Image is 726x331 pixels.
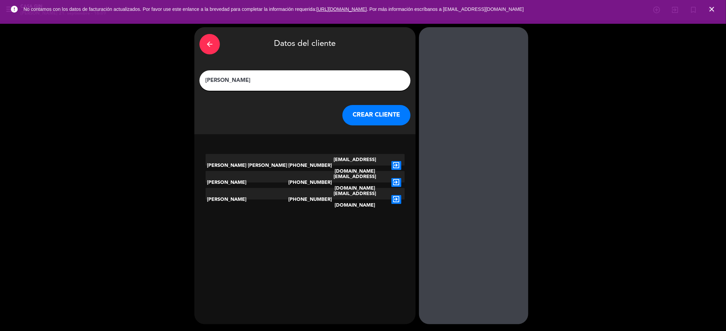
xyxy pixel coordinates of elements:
div: [PHONE_NUMBER] [288,171,322,194]
div: [EMAIL_ADDRESS][DOMAIN_NAME] [322,171,388,194]
i: arrow_back [206,40,214,48]
div: [PERSON_NAME] [206,188,289,211]
div: [EMAIL_ADDRESS][DOMAIN_NAME] [322,188,388,211]
i: close [708,5,716,13]
div: [EMAIL_ADDRESS][DOMAIN_NAME] [322,154,388,177]
i: exit_to_app [391,161,401,170]
button: CREAR CLIENTE [342,105,410,125]
i: exit_to_app [391,178,401,187]
div: [PERSON_NAME] [PERSON_NAME] [206,154,289,177]
a: . Por más información escríbanos a [EMAIL_ADDRESS][DOMAIN_NAME] [367,6,524,12]
div: [PHONE_NUMBER] [288,154,322,177]
input: Escriba nombre, correo electrónico o número de teléfono... [205,76,405,85]
i: error [10,5,18,13]
a: [URL][DOMAIN_NAME] [317,6,367,12]
span: No contamos con los datos de facturación actualizados. Por favor use este enlance a la brevedad p... [23,6,524,12]
i: exit_to_app [391,195,401,204]
div: Datos del cliente [199,32,410,56]
div: [PERSON_NAME] [206,171,289,194]
div: [PHONE_NUMBER] [288,188,322,211]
